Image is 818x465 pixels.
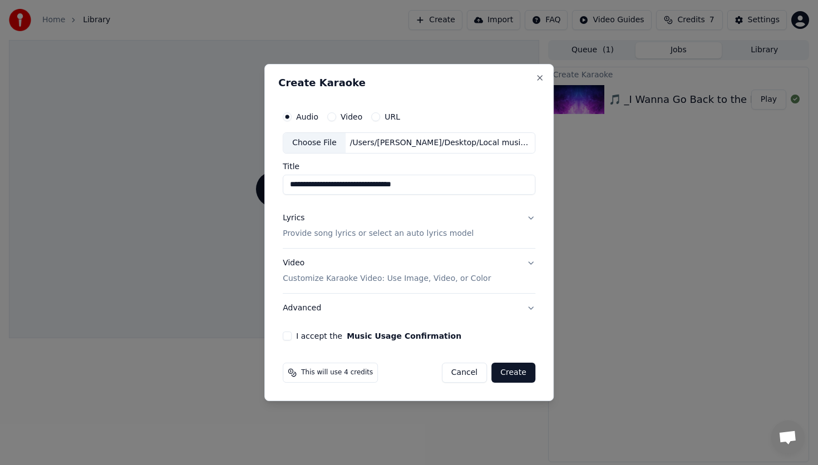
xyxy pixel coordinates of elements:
div: Choose File [283,133,346,153]
button: Advanced [283,294,535,323]
p: Provide song lyrics or select an auto lyrics model [283,228,474,239]
button: Create [491,363,535,383]
label: I accept the [296,332,461,340]
label: Title [283,162,535,170]
div: Video [283,258,491,284]
button: Cancel [442,363,487,383]
button: VideoCustomize Karaoke Video: Use Image, Video, or Color [283,249,535,293]
label: Video [341,113,362,121]
div: /Users/[PERSON_NAME]/Desktop/Local music/🎵 _I Wanna Go Back to the Eighties_.wav [346,137,535,149]
label: Audio [296,113,318,121]
label: URL [385,113,400,121]
div: Lyrics [283,212,304,224]
h2: Create Karaoke [278,78,540,88]
button: I accept the [347,332,461,340]
span: This will use 4 credits [301,368,373,377]
p: Customize Karaoke Video: Use Image, Video, or Color [283,273,491,284]
button: LyricsProvide song lyrics or select an auto lyrics model [283,204,535,248]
